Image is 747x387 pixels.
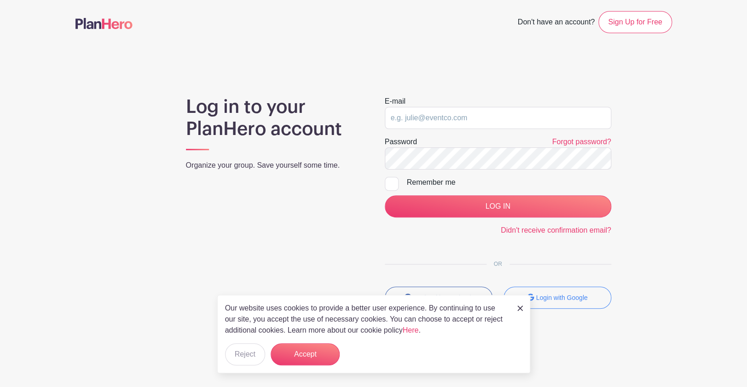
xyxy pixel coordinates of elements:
a: Sign Up for Free [598,11,672,33]
a: Forgot password? [552,138,611,146]
button: Reject [225,343,265,365]
a: Here [403,326,419,334]
h1: Log in to your PlanHero account [186,96,363,140]
img: close_button-5f87c8562297e5c2d7936805f587ecaba9071eb48480494691a3f1689db116b3.svg [517,305,523,311]
span: OR [486,261,510,267]
div: Remember me [407,177,611,188]
button: Login with Google [504,287,611,309]
input: e.g. julie@eventco.com [385,107,611,129]
span: Don't have an account? [517,13,595,33]
a: Didn't receive confirmation email? [501,226,611,234]
label: E-mail [385,96,405,107]
label: Password [385,136,417,147]
button: Login with Facebook [385,287,492,309]
p: Organize your group. Save yourself some time. [186,160,363,171]
small: Login with Facebook [414,294,473,301]
small: Login with Google [536,294,587,301]
button: Accept [271,343,340,365]
p: Our website uses cookies to provide a better user experience. By continuing to use our site, you ... [225,303,508,336]
img: logo-507f7623f17ff9eddc593b1ce0a138ce2505c220e1c5a4e2b4648c50719b7d32.svg [75,18,133,29]
input: LOG IN [385,195,611,217]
